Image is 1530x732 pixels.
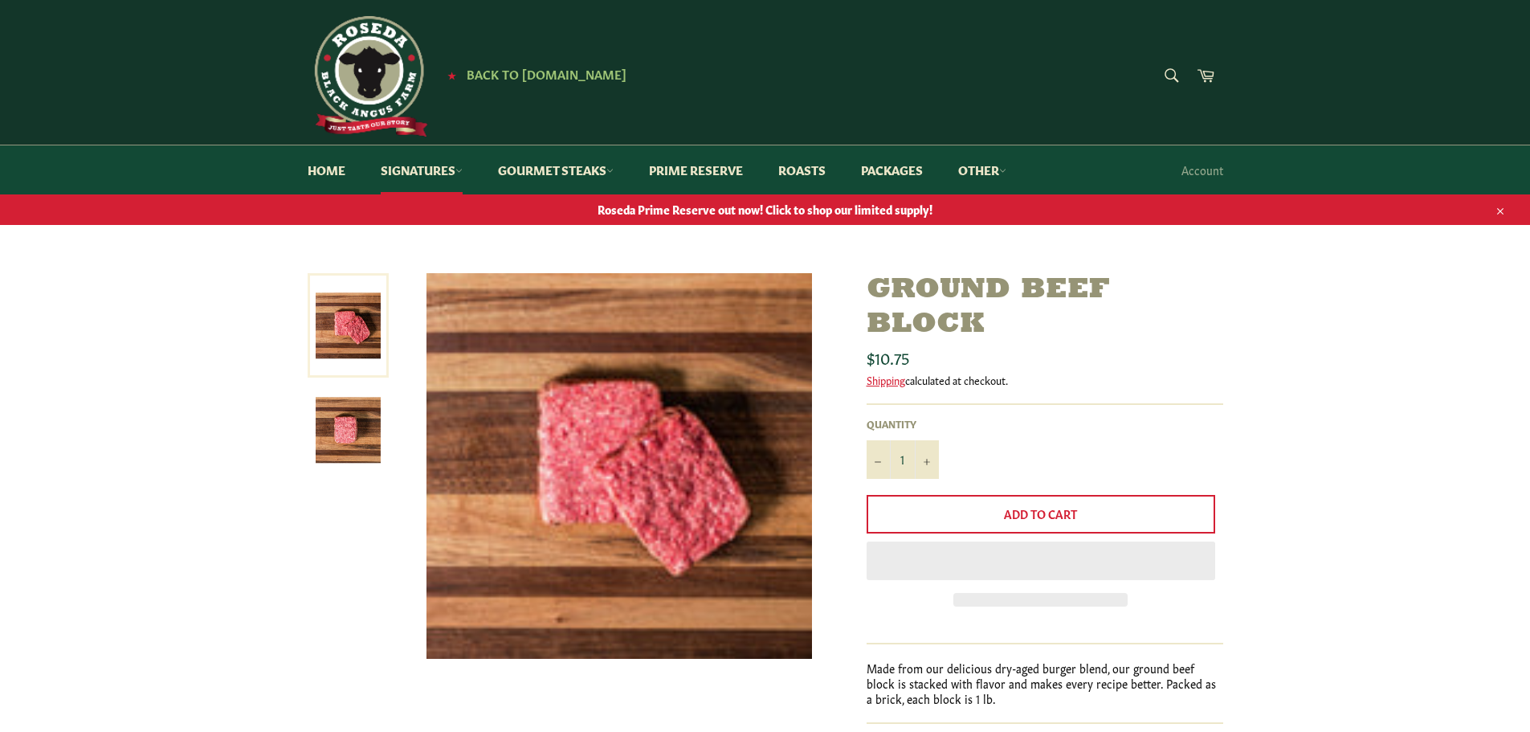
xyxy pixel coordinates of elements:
[867,440,891,479] button: Reduce item quantity by one
[867,660,1223,707] p: Made from our delicious dry-aged burger blend, our ground beef block is stacked with flavor and m...
[762,145,842,194] a: Roasts
[447,68,456,81] span: ★
[439,68,626,81] a: ★ Back to [DOMAIN_NAME]
[1173,146,1231,194] a: Account
[867,372,905,387] a: Shipping
[915,440,939,479] button: Increase item quantity by one
[482,145,630,194] a: Gourmet Steaks
[316,398,381,463] img: Ground Beef Block
[308,16,428,137] img: Roseda Beef
[867,273,1223,342] h1: Ground Beef Block
[426,273,812,659] img: Ground Beef Block
[467,65,626,82] span: Back to [DOMAIN_NAME]
[867,495,1215,534] button: Add to Cart
[867,373,1223,387] div: calculated at checkout.
[633,145,759,194] a: Prime Reserve
[867,346,909,368] span: $10.75
[1004,505,1077,521] span: Add to Cart
[365,145,479,194] a: Signatures
[292,145,361,194] a: Home
[942,145,1022,194] a: Other
[867,417,939,431] label: Quantity
[845,145,939,194] a: Packages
